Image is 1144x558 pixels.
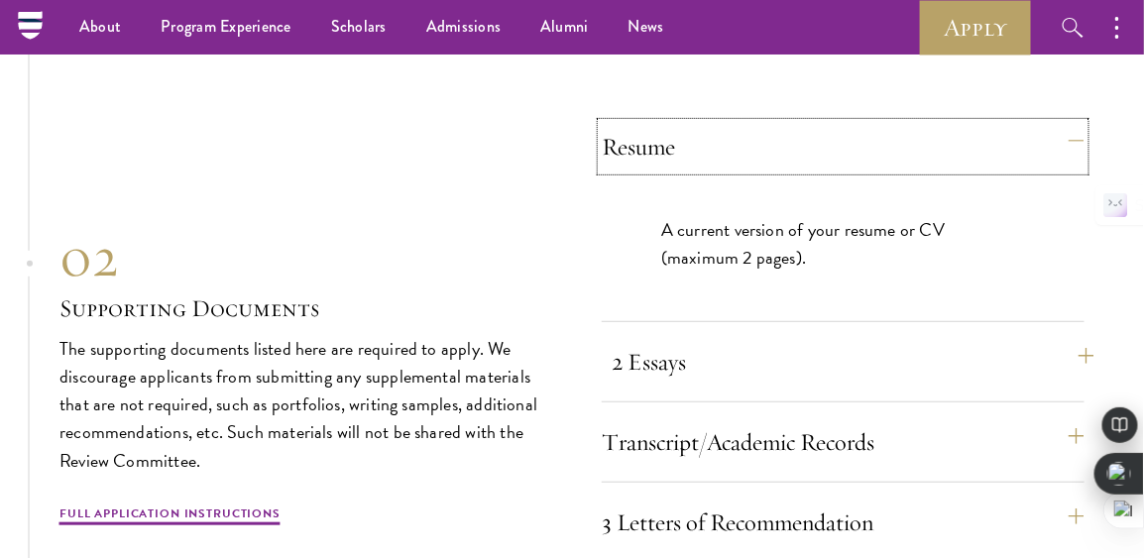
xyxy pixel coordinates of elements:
button: 3 Letters of Recommendation [602,499,1085,546]
h3: Supporting Documents [59,291,542,325]
button: Transcript/Academic Records [602,418,1085,466]
a: Full Application Instructions [59,504,281,528]
button: Resume [602,123,1085,170]
p: A current version of your resume or CV (maximum 2 pages). [661,216,1025,272]
p: The supporting documents listed here are required to apply. We discourage applicants from submitt... [59,335,542,474]
div: 02 [59,222,542,291]
button: 2 Essays [612,338,1094,386]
